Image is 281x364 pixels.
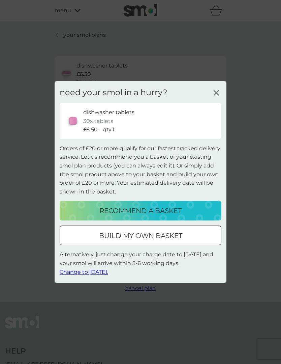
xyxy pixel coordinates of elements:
span: Change to [DATE]. [60,268,108,275]
p: build my own basket [99,230,182,241]
button: Change to [DATE]. [60,267,108,276]
p: Alternatively, just change your charge date to [DATE] and your smol will arrive within 5-6 workin... [60,250,221,276]
p: 30x tablets [83,117,113,126]
p: Orders of £20 or more qualify for our fastest tracked delivery service. Let us recommend you a ba... [60,144,221,196]
p: recommend a basket [99,205,182,216]
button: build my own basket [60,226,221,245]
p: qty [103,125,112,134]
p: £6.50 [83,125,98,134]
p: dishwasher tablets [83,108,134,117]
p: 1 [113,125,115,134]
button: recommend a basket [60,201,221,220]
h3: need your smol in a hurry? [60,88,167,98]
